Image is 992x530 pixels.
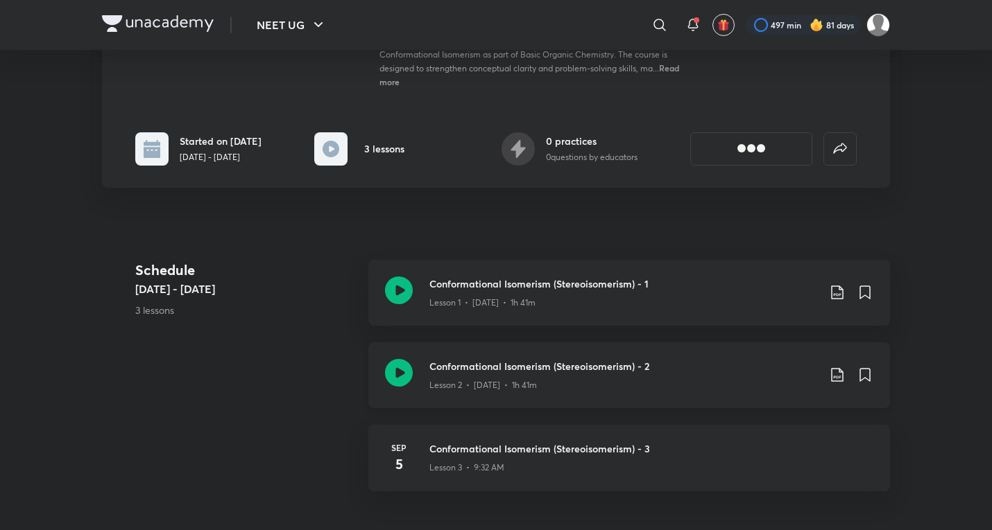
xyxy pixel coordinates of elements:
h3: Conformational Isomerism (Stereoisomerism) - 1 [429,276,818,291]
h4: 5 [385,454,413,475]
h6: 3 lessons [364,141,404,156]
h3: Conformational Isomerism (Stereoisomerism) - 2 [429,359,818,373]
p: [DATE] - [DATE] [180,151,262,164]
img: Company Logo [102,15,214,32]
h3: Conformational Isomerism (Stereoisomerism) - 3 [429,441,873,456]
span: Read more [379,62,679,87]
img: avatar [717,19,730,31]
a: Conformational Isomerism (Stereoisomerism) - 2Lesson 2 • [DATE] • 1h 41m [368,342,890,425]
h6: 0 practices [546,134,638,148]
p: Lesson 2 • [DATE] • 1h 41m [429,379,537,391]
a: Sep5Conformational Isomerism (Stereoisomerism) - 3Lesson 3 • 9:32 AM [368,425,890,508]
img: streak [810,18,823,32]
a: Conformational Isomerism (Stereoisomerism) - 1Lesson 1 • [DATE] • 1h 41m [368,260,890,342]
p: 3 lessons [135,303,357,317]
span: In this course, [PERSON_NAME] [PERSON_NAME] Sir will cover the topic of Conformational Isomerism ... [379,35,667,73]
button: false [823,132,857,166]
p: Lesson 1 • [DATE] • 1h 41m [429,297,536,309]
a: Company Logo [102,15,214,35]
img: Kushagra Singh [866,13,890,37]
button: NEET UG [248,11,335,39]
button: avatar [712,14,735,36]
h6: Started on [DATE] [180,134,262,148]
h6: Sep [385,441,413,454]
h4: Schedule [135,260,357,281]
p: Lesson 3 • 9:32 AM [429,461,504,474]
h5: [DATE] - [DATE] [135,281,357,297]
p: 0 questions by educators [546,151,638,164]
button: [object Object] [690,132,812,166]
